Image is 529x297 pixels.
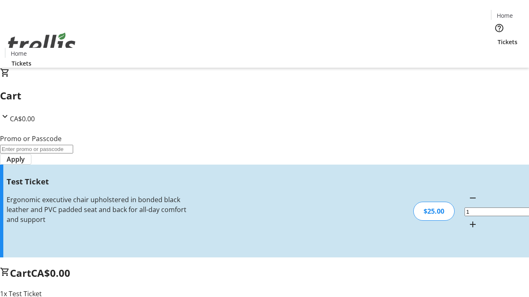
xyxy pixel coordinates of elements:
a: Tickets [5,59,38,68]
a: Tickets [491,38,524,46]
div: Ergonomic executive chair upholstered in bonded black leather and PVC padded seat and back for al... [7,195,187,224]
span: CA$0.00 [31,266,70,280]
button: Help [491,20,508,36]
button: Decrement by one [465,190,481,206]
span: Apply [7,154,25,164]
button: Cart [491,46,508,63]
a: Home [5,49,32,58]
span: Home [11,49,27,58]
span: Home [497,11,513,20]
a: Home [491,11,518,20]
span: Tickets [12,59,31,68]
button: Increment by one [465,216,481,233]
img: Orient E2E Organization snFSWMUpU5's Logo [5,24,79,65]
div: $25.00 [413,202,455,221]
span: Tickets [498,38,517,46]
span: CA$0.00 [10,114,35,123]
h3: Test Ticket [7,176,187,187]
